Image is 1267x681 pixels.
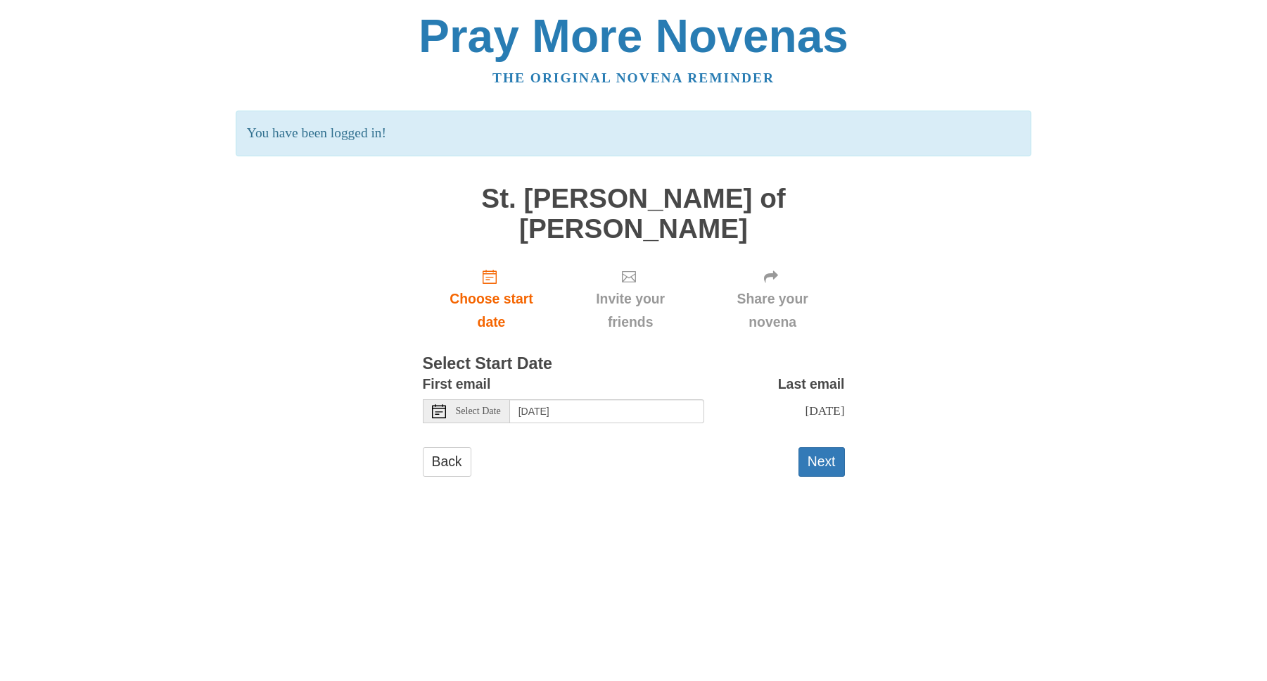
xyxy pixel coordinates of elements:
label: Last email [778,373,845,396]
label: First email [423,373,491,396]
p: You have been logged in! [236,111,1031,156]
a: Choose start date [423,258,561,342]
button: Next [798,447,845,476]
span: Choose start date [437,287,547,334]
span: Invite your friends [574,287,686,334]
a: Pray More Novenas [419,10,848,62]
div: Click "Next" to confirm your start date first. [560,258,700,342]
h3: Select Start Date [423,355,845,373]
a: The original novena reminder [492,70,775,85]
div: Click "Next" to confirm your start date first. [701,258,845,342]
a: Back [423,447,471,476]
span: Share your novena [715,287,831,334]
h1: St. [PERSON_NAME] of [PERSON_NAME] [423,184,845,244]
span: [DATE] [805,404,844,418]
span: Select Date [456,406,501,416]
